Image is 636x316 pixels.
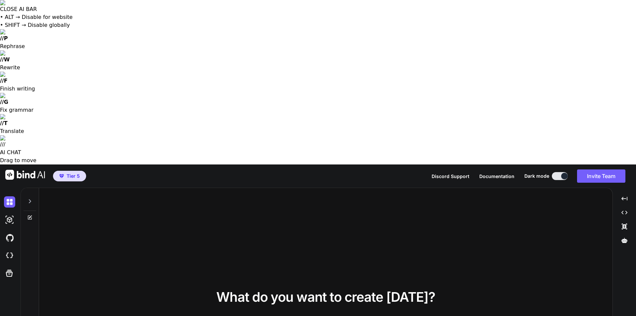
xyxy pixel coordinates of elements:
img: Bind AI [5,170,45,180]
img: githubDark [4,232,15,243]
span: Tier 5 [67,173,80,179]
span: Discord Support [432,173,469,179]
button: Invite Team [577,169,625,183]
img: premium [59,174,64,178]
span: Dark mode [524,173,549,179]
span: Documentation [479,173,514,179]
button: Documentation [479,173,514,180]
img: darkChat [4,196,15,208]
img: darkAi-studio [4,214,15,225]
span: What do you want to create [DATE]? [216,289,435,305]
button: premiumTier 5 [53,171,86,181]
img: cloudideIcon [4,250,15,261]
button: Discord Support [432,173,469,180]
